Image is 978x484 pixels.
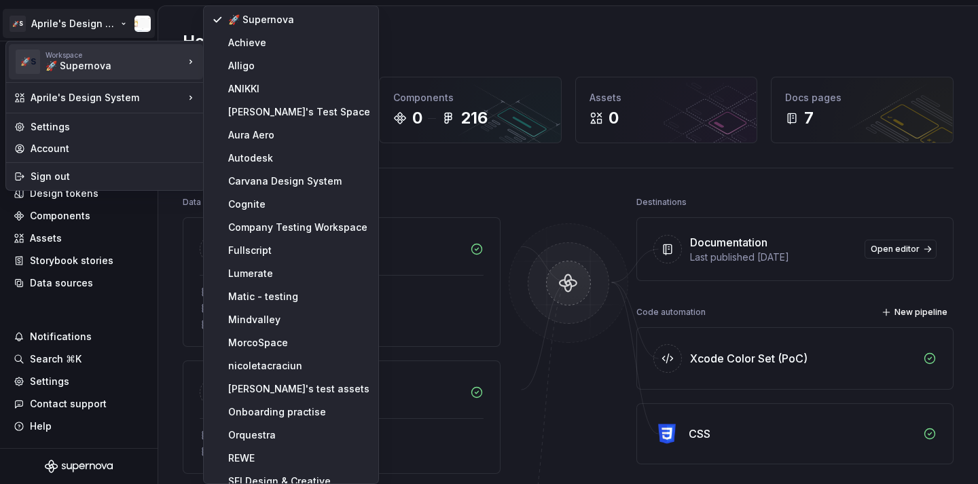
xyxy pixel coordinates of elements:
[228,105,370,119] div: [PERSON_NAME]'s Test Space
[228,405,370,419] div: Onboarding practise
[228,336,370,350] div: MorcoSpace
[228,267,370,280] div: Lumerate
[228,198,370,211] div: Cognite
[228,128,370,142] div: Aura Aero
[228,151,370,165] div: Autodesk
[228,244,370,257] div: Fullscript
[228,13,370,26] div: 🚀 Supernova
[16,50,40,74] div: 🚀S
[228,82,370,96] div: ANIKKI
[228,359,370,373] div: nicoletacraciun
[46,59,161,73] div: 🚀 Supernova
[46,51,184,59] div: Workspace
[228,451,370,465] div: REWE
[31,120,198,134] div: Settings
[228,313,370,327] div: Mindvalley
[31,170,198,183] div: Sign out
[228,221,370,234] div: Company Testing Workspace
[228,59,370,73] div: Alligo
[228,174,370,188] div: Carvana Design System
[31,142,198,155] div: Account
[228,36,370,50] div: Achieve
[228,428,370,442] div: Orquestra
[31,91,184,105] div: Aprile's Design System
[228,290,370,303] div: Matic - testing
[228,382,370,396] div: [PERSON_NAME]'s test assets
